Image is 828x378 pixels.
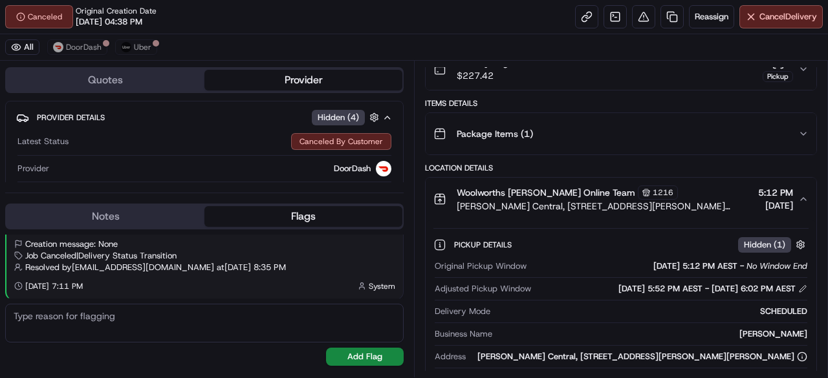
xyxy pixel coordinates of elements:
button: Hidden (4) [312,109,382,125]
span: Creation message: None [25,238,118,250]
span: Resolved by [EMAIL_ADDRESS][DOMAIN_NAME] [25,262,214,273]
span: Latest Status [17,136,69,147]
button: Add Flag [326,348,404,366]
span: Cancel Delivery [759,11,817,23]
button: Pickup [763,57,793,82]
button: DoorDash [47,39,107,55]
span: Uber [134,42,151,52]
span: Reassign [695,11,728,23]
div: [PERSON_NAME] Central, [STREET_ADDRESS][PERSON_NAME][PERSON_NAME] [477,351,807,362]
button: CancelDelivery [739,5,823,28]
img: doordash_logo_v2.png [53,42,63,52]
button: Uber [115,39,157,55]
button: Hidden (1) [738,236,809,253]
button: Woolworths [PERSON_NAME] Online Team1216[PERSON_NAME] Central, [STREET_ADDRESS][PERSON_NAME][PERS... [426,178,816,220]
span: DoorDash [66,42,102,52]
span: Original Creation Date [76,6,157,16]
span: at [DATE] 8:35 PM [217,262,286,273]
button: Canceled [5,5,73,28]
span: Pickup Details [454,240,514,250]
span: [PERSON_NAME] Central, [STREET_ADDRESS][PERSON_NAME][PERSON_NAME] [457,200,753,213]
span: - [740,260,744,272]
span: System [369,281,395,291]
span: 1216 [653,187,673,198]
div: Location Details [425,163,817,173]
span: [DATE] 5:12 PM AEST [653,260,737,272]
button: Quotes [6,70,204,90]
span: [DATE] 7:11 PM [25,281,83,291]
span: [DATE] [758,199,793,212]
span: Original Pickup Window [435,260,527,272]
span: $227.42 [457,69,513,82]
button: All [5,39,39,55]
img: uber-new-logo.jpeg [121,42,131,52]
span: No Window End [746,260,807,272]
span: Job Canceled | Delivery Status Transition [25,250,177,262]
button: Reassign [689,5,734,28]
button: Provider DetailsHidden (4) [16,107,393,128]
span: DoorDash [334,163,371,174]
div: [DATE] 5:52 PM AEST - [DATE] 6:02 PM AEST [618,283,807,295]
button: Package Items (1) [426,113,816,154]
span: Provider [17,163,49,174]
img: doordash_logo_v2.png [376,161,391,176]
button: Flags [204,206,402,227]
div: Pickup [763,71,793,82]
span: [DATE] 04:38 PM [76,16,142,28]
div: Items Details [425,98,817,109]
span: Provider Details [37,112,105,123]
button: Notes [6,206,204,227]
div: SCHEDULED [496,306,807,317]
span: Adjusted Pickup Window [435,283,531,295]
span: Hidden ( 1 ) [744,239,785,251]
span: 5:12 PM [758,186,793,199]
span: Business Name [435,328,492,340]
span: Woolworths [PERSON_NAME] Online Team [457,186,635,199]
div: [PERSON_NAME] [497,328,807,340]
button: Grocery Bags$227.42Pickup [426,48,816,90]
span: Package Items ( 1 ) [457,127,533,140]
span: Delivery Mode [435,306,490,317]
button: Provider [204,70,402,90]
span: Hidden ( 4 ) [318,112,359,123]
span: Address [435,351,466,362]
